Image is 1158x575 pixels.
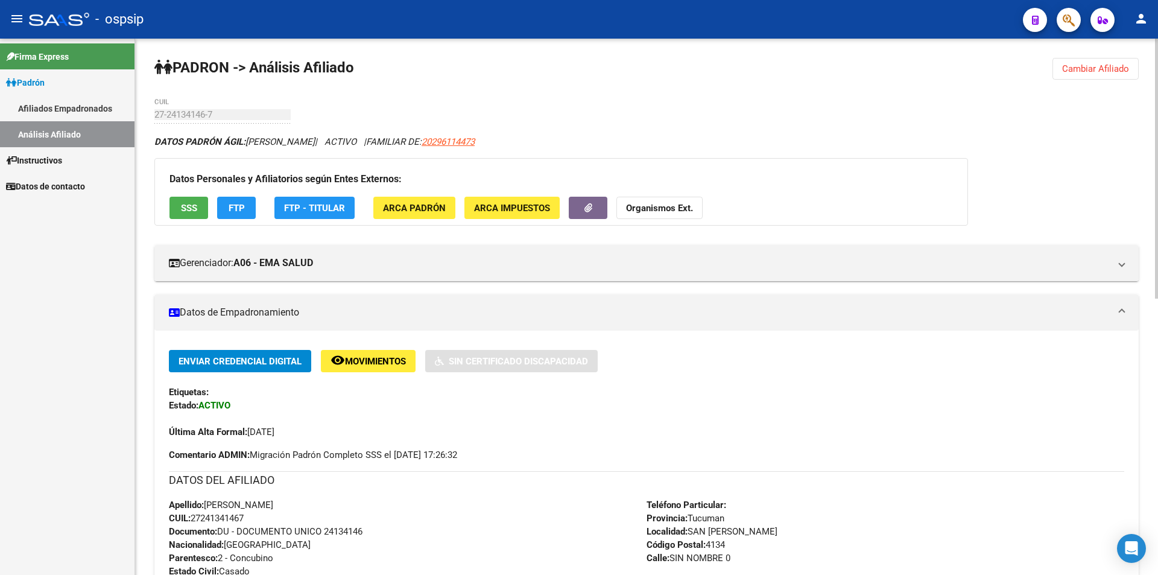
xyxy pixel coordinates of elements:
[6,154,62,167] span: Instructivos
[154,245,1139,281] mat-expansion-panel-header: Gerenciador:A06 - EMA SALUD
[1117,534,1146,563] div: Open Intercom Messenger
[95,6,144,33] span: - ospsip
[383,203,446,214] span: ARCA Padrón
[154,136,475,147] i: | ACTIVO |
[169,539,311,550] span: [GEOGRAPHIC_DATA]
[169,197,208,219] button: SSS
[449,356,588,367] span: Sin Certificado Discapacidad
[1134,11,1148,26] mat-icon: person
[616,197,703,219] button: Organismos Ext.
[464,197,560,219] button: ARCA Impuestos
[179,356,302,367] span: Enviar Credencial Digital
[647,539,706,550] strong: Código Postal:
[626,203,693,214] strong: Organismos Ext.
[1052,58,1139,80] button: Cambiar Afiliado
[647,539,725,550] span: 4134
[169,171,953,188] h3: Datos Personales y Afiliatorios según Entes Externos:
[229,203,245,214] span: FTP
[169,427,247,437] strong: Última Alta Formal:
[169,450,250,460] strong: Comentario ADMIN:
[647,513,688,524] strong: Provincia:
[154,136,245,147] strong: DATOS PADRÓN ÁGIL:
[233,256,313,270] strong: A06 - EMA SALUD
[6,50,69,63] span: Firma Express
[10,11,24,26] mat-icon: menu
[217,197,256,219] button: FTP
[274,197,355,219] button: FTP - Titular
[373,197,455,219] button: ARCA Padrón
[169,526,362,537] span: DU - DOCUMENTO UNICO 24134146
[345,356,406,367] span: Movimientos
[6,180,85,193] span: Datos de contacto
[425,350,598,372] button: Sin Certificado Discapacidad
[169,500,273,510] span: [PERSON_NAME]
[169,500,204,510] strong: Apellido:
[647,513,724,524] span: Tucuman
[154,59,354,76] strong: PADRON -> Análisis Afiliado
[169,472,1124,489] h3: DATOS DEL AFILIADO
[647,526,777,537] span: SAN [PERSON_NAME]
[474,203,550,214] span: ARCA Impuestos
[198,400,230,411] strong: ACTIVO
[169,400,198,411] strong: Estado:
[154,294,1139,331] mat-expansion-panel-header: Datos de Empadronamiento
[169,448,457,462] span: Migración Padrón Completo SSS el [DATE] 17:26:32
[169,427,274,437] span: [DATE]
[331,353,345,367] mat-icon: remove_red_eye
[169,513,191,524] strong: CUIL:
[169,256,1110,270] mat-panel-title: Gerenciador:
[6,76,45,89] span: Padrón
[321,350,416,372] button: Movimientos
[366,136,475,147] span: FAMILIAR DE:
[647,553,669,564] strong: Calle:
[169,553,273,564] span: 2 - Concubino
[284,203,345,214] span: FTP - Titular
[181,203,197,214] span: SSS
[154,136,315,147] span: [PERSON_NAME]
[647,526,688,537] strong: Localidad:
[169,387,209,398] strong: Etiquetas:
[169,306,1110,319] mat-panel-title: Datos de Empadronamiento
[169,526,217,537] strong: Documento:
[169,539,224,550] strong: Nacionalidad:
[647,553,730,564] span: SIN NOMBRE 0
[1062,63,1129,74] span: Cambiar Afiliado
[169,513,244,524] span: 27241341467
[169,350,311,372] button: Enviar Credencial Digital
[169,553,218,564] strong: Parentesco:
[647,500,726,510] strong: Teléfono Particular:
[422,136,475,147] span: 20296114473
